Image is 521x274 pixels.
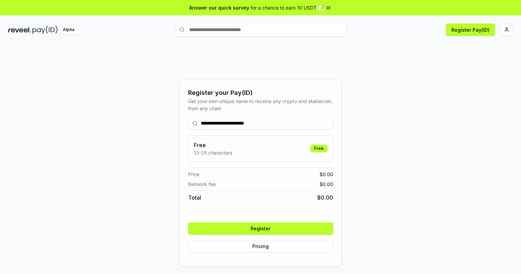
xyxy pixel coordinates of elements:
[189,4,249,11] span: Answer our quick survey
[188,88,333,98] div: Register your Pay(ID)
[188,171,199,178] span: Price
[188,222,333,235] button: Register
[310,145,327,152] div: Free
[32,26,58,34] img: pay_id
[320,181,333,188] span: $ 0.00
[446,24,495,36] button: Register Pay(ID)
[188,193,201,202] span: Total
[188,98,333,112] div: Get your own unique name to receive any crypto and stablecoin, from any chain
[317,193,333,202] span: $ 0.00
[8,26,31,34] img: reveel_dark
[251,4,324,11] span: for a chance to earn 10 USDT 📝
[59,26,78,34] div: Alpha
[188,181,216,188] span: Network fee
[194,141,232,149] h3: Free
[194,149,232,156] p: 13-25 characters
[320,171,333,178] span: $ 0.00
[188,240,333,253] button: Pricing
